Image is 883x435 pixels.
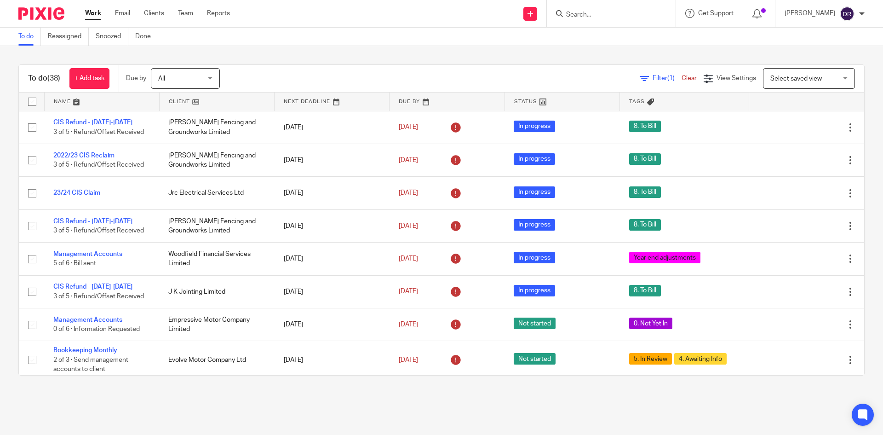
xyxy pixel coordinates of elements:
[53,152,115,159] a: 2022/23 CIS Reclaim
[399,124,418,131] span: [DATE]
[53,251,122,257] a: Management Accounts
[158,75,165,82] span: All
[275,243,390,275] td: [DATE]
[115,9,130,18] a: Email
[399,289,418,295] span: [DATE]
[69,68,109,89] a: + Add task
[159,341,274,379] td: Evolve Motor Company Ltd
[514,186,555,198] span: In progress
[53,347,117,354] a: Bookkeeping Monthly
[144,9,164,18] a: Clients
[178,9,193,18] a: Team
[629,121,661,132] span: 8. To Bill
[275,308,390,341] td: [DATE]
[28,74,60,83] h1: To do
[53,284,132,290] a: CIS Refund - [DATE]-[DATE]
[770,75,822,82] span: Select saved view
[126,74,146,83] p: Due by
[159,111,274,144] td: [PERSON_NAME] Fencing and Groundworks Limited
[275,275,390,308] td: [DATE]
[135,28,158,46] a: Done
[653,75,682,81] span: Filter
[159,308,274,341] td: Empressive Motor Company Limited
[629,252,700,263] span: Year end adjustments
[159,243,274,275] td: Woodfield Financial Services Limited
[53,227,144,234] span: 3 of 5 · Refund/Offset Received
[18,28,41,46] a: To do
[667,75,675,81] span: (1)
[514,318,556,329] span: Not started
[514,153,555,165] span: In progress
[47,75,60,82] span: (38)
[399,157,418,163] span: [DATE]
[53,162,144,168] span: 3 of 5 · Refund/Offset Received
[275,111,390,144] td: [DATE]
[53,119,132,126] a: CIS Refund - [DATE]-[DATE]
[159,209,274,242] td: [PERSON_NAME] Fencing and Groundworks Limited
[18,7,64,20] img: Pixie
[698,10,734,17] span: Get Support
[629,285,661,296] span: 8. To Bill
[53,218,132,225] a: CIS Refund - [DATE]-[DATE]
[514,121,555,132] span: In progress
[717,75,756,81] span: View Settings
[399,223,418,229] span: [DATE]
[514,219,555,231] span: In progress
[275,144,390,176] td: [DATE]
[96,28,128,46] a: Snoozed
[53,326,140,332] span: 0 of 6 · Information Requested
[159,144,274,176] td: [PERSON_NAME] Fencing and Groundworks Limited
[514,285,555,296] span: In progress
[674,353,727,365] span: 4. Awaiting Info
[275,341,390,379] td: [DATE]
[682,75,697,81] a: Clear
[53,190,100,196] a: 23/24 CIS Claim
[159,177,274,209] td: Jrc Electrical Services Ltd
[399,357,418,363] span: [DATE]
[629,153,661,165] span: 8. To Bill
[159,275,274,308] td: J K Jointing Limited
[565,11,648,19] input: Search
[53,357,128,373] span: 2 of 3 · Send management accounts to client
[53,129,144,135] span: 3 of 5 · Refund/Offset Received
[629,99,645,104] span: Tags
[399,321,418,328] span: [DATE]
[629,318,672,329] span: 0. Not Yet In
[53,317,122,323] a: Management Accounts
[629,186,661,198] span: 8. To Bill
[53,293,144,300] span: 3 of 5 · Refund/Offset Received
[629,353,672,365] span: 5. In Review
[629,219,661,231] span: 8. To Bill
[275,177,390,209] td: [DATE]
[785,9,835,18] p: [PERSON_NAME]
[840,6,854,21] img: svg%3E
[399,255,418,262] span: [DATE]
[514,353,556,365] span: Not started
[514,252,555,263] span: In progress
[53,261,96,267] span: 5 of 6 · Bill sent
[275,209,390,242] td: [DATE]
[207,9,230,18] a: Reports
[399,190,418,196] span: [DATE]
[85,9,101,18] a: Work
[48,28,89,46] a: Reassigned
